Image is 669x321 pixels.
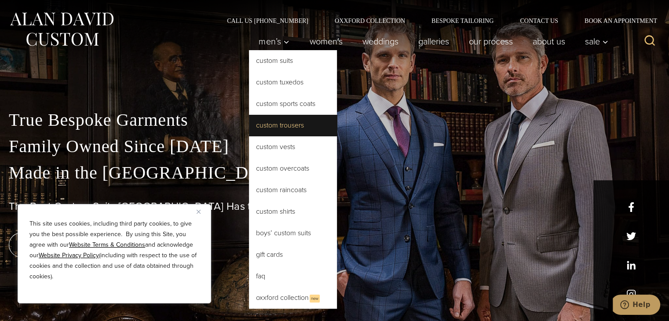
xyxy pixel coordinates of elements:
[197,210,201,214] img: Close
[9,200,660,213] h1: The Best Custom Suits [GEOGRAPHIC_DATA] Has to Offer
[408,33,459,50] a: Galleries
[507,18,571,24] a: Contact Us
[575,33,613,50] button: Sale sub menu toggle
[249,115,337,136] a: Custom Trousers
[249,136,337,157] a: Custom Vests
[523,33,575,50] a: About Us
[639,31,660,52] button: View Search Form
[249,33,613,50] nav: Primary Navigation
[214,18,660,24] nav: Secondary Navigation
[249,266,337,287] a: FAQ
[418,18,507,24] a: Bespoke Tailoring
[39,251,99,260] a: Website Privacy Policy
[352,33,408,50] a: weddings
[9,10,114,49] img: Alan David Custom
[249,223,337,244] a: Boys’ Custom Suits
[249,287,337,309] a: Oxxford CollectionNew
[300,33,352,50] a: Women’s
[249,72,337,93] a: Custom Tuxedos
[197,206,207,217] button: Close
[249,33,300,50] button: Men’s sub menu toggle
[9,107,660,186] p: True Bespoke Garments Family Owned Since [DATE] Made in the [GEOGRAPHIC_DATA]
[29,219,199,282] p: This site uses cookies, including third party cookies, to give you the best possible experience. ...
[322,18,418,24] a: Oxxford Collection
[310,295,320,303] span: New
[69,240,145,249] a: Website Terms & Conditions
[249,158,337,179] a: Custom Overcoats
[571,18,660,24] a: Book an Appointment
[459,33,523,50] a: Our Process
[249,50,337,71] a: Custom Suits
[214,18,322,24] a: Call Us [PHONE_NUMBER]
[9,233,132,257] a: book an appointment
[613,295,660,317] iframe: Opens a widget where you can chat to one of our agents
[249,201,337,222] a: Custom Shirts
[249,244,337,265] a: Gift Cards
[249,93,337,114] a: Custom Sports Coats
[249,179,337,201] a: Custom Raincoats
